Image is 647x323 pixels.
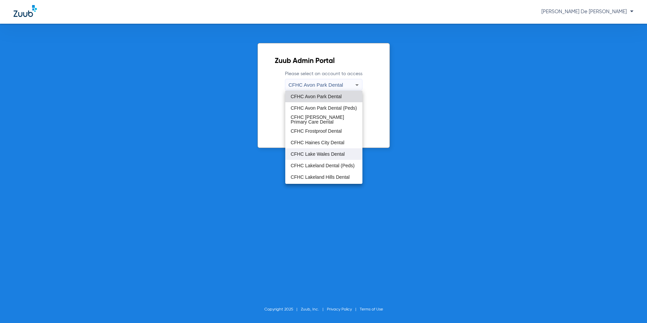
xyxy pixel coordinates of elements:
[291,152,345,156] span: CFHC Lake Wales Dental
[291,140,344,145] span: CFHC Haines City Dental
[291,129,342,133] span: CFHC Frostproof Dental
[291,94,342,99] span: CFHC Avon Park Dental
[291,106,357,110] span: CFHC Avon Park Dental (Peds)
[291,115,357,124] span: CFHC [PERSON_NAME] Primary Care Dental
[291,175,350,179] span: CFHC Lakeland Hills Dental
[291,163,355,168] span: CFHC Lakeland Dental (Peds)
